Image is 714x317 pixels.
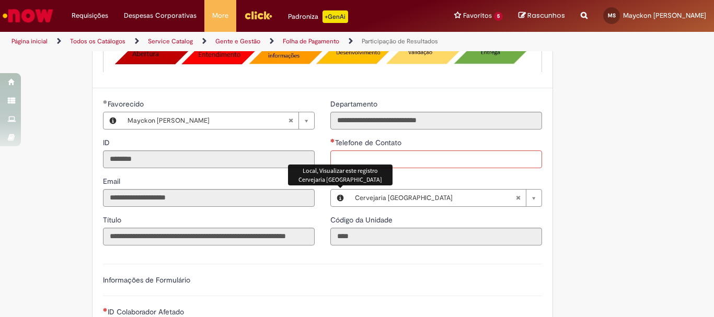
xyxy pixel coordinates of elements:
[527,10,565,20] span: Rascunhos
[108,99,146,109] span: Necessários - Favorecido
[103,228,315,245] input: Título
[623,11,706,20] span: Mayckon [PERSON_NAME]
[463,10,492,21] span: Favoritos
[330,150,542,168] input: Telefone de Contato
[212,10,228,21] span: More
[494,12,503,21] span: 5
[103,138,112,147] span: Somente leitura - ID
[103,137,112,148] label: Somente leitura - ID
[124,10,197,21] span: Despesas Corporativas
[1,5,55,26] img: ServiceNow
[350,190,542,206] a: Cervejaria [GEOGRAPHIC_DATA]Limpar campo Local
[108,307,186,316] span: ID Colaborador Afetado
[8,32,468,51] ul: Trilhas de página
[330,215,395,225] label: Somente leitura - Código da Unidade
[103,275,190,285] label: Informações de Formulário
[283,112,298,129] abbr: Limpar campo Favorecido
[355,190,515,206] span: Cervejaria [GEOGRAPHIC_DATA]
[330,112,542,130] input: Departamento
[122,112,314,129] a: Mayckon [PERSON_NAME]Limpar campo Favorecido
[103,177,122,186] span: Somente leitura - Email
[103,215,123,225] label: Somente leitura - Título
[362,37,438,45] a: Participação de Resultados
[608,12,616,19] span: MS
[215,37,260,45] a: Gente e Gestão
[330,138,335,143] span: Necessários
[331,190,350,206] button: Local, Visualizar este registro Cervejaria Santa Catarina
[103,150,315,168] input: ID
[330,99,379,109] label: Somente leitura - Departamento
[128,112,288,129] span: Mayckon [PERSON_NAME]
[148,37,193,45] a: Service Catalog
[103,189,315,207] input: Email
[330,228,542,245] input: Código da Unidade
[288,165,393,185] div: Local, Visualizar este registro Cervejaria [GEOGRAPHIC_DATA]
[70,37,125,45] a: Todos os Catálogos
[103,308,108,312] span: Necessários
[335,138,404,147] span: Telefone de Contato
[11,37,48,45] a: Página inicial
[244,7,272,23] img: click_logo_yellow_360x200.png
[103,176,122,186] label: Somente leitura - Email
[103,112,122,129] button: Favorecido, Visualizar este registro Mayckon Madruga Da Silva
[288,10,348,23] div: Padroniza
[510,190,526,206] abbr: Limpar campo Local
[519,11,565,21] a: Rascunhos
[283,37,339,45] a: Folha de Pagamento
[323,10,348,23] p: +GenAi
[103,100,108,104] span: Obrigatório Preenchido
[72,10,108,21] span: Requisições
